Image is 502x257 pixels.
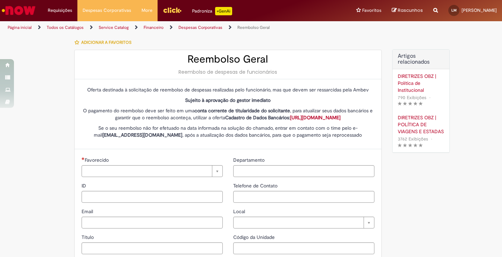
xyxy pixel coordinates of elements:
[163,5,182,15] img: click_logo_yellow_360x200.png
[451,8,457,13] span: LM
[83,7,131,14] span: Despesas Corporativas
[82,157,85,160] span: Necessários
[398,95,426,101] span: 790 Exibições
[233,165,374,177] input: Departamento
[178,25,222,30] a: Despesas Corporativas
[144,25,163,30] a: Financeiro
[195,107,290,114] strong: conta corrente de titularidade do solicitante
[82,183,88,189] span: ID
[82,242,223,254] input: Título
[82,165,223,177] a: Limpar campo Favorecido
[233,242,374,254] input: Código da Unidade
[1,3,37,17] img: ServiceNow
[362,7,381,14] span: Favoritos
[48,7,72,14] span: Requisições
[102,132,182,138] strong: [EMAIL_ADDRESS][DOMAIN_NAME]
[233,157,266,163] span: Departamento
[233,191,374,203] input: Telefone de Contato
[82,69,374,75] div: Reembolso de despesas de funcionários
[82,208,94,215] span: Email
[398,136,428,142] span: 3762 Exibições
[233,208,246,215] span: Local
[99,25,129,30] a: Service Catalog
[290,114,341,121] a: [URL][DOMAIN_NAME]
[82,54,374,65] h2: Reembolso Geral
[462,7,497,13] span: [PERSON_NAME]
[185,97,271,103] strong: Sujeito à aprovação do gestor imediato
[233,234,276,240] span: Código da Unidade
[82,107,374,121] p: O pagamento do reembolso deve ser feito em uma , para atualizar seus dados bancários e garantir q...
[81,40,131,45] span: Adicionar a Favoritos
[82,125,374,138] p: Se o seu reembolso não for efetuado na data informada na solução do chamado, entrar em contato co...
[429,134,434,144] span: •
[8,25,32,30] a: Página inicial
[215,7,232,15] p: +GenAi
[398,53,444,65] h3: Artigos relacionados
[82,217,223,228] input: Email
[398,114,444,135] a: DIRETRIZES OBZ | POLÍTICA DE VIAGENS E ESTADAS
[233,183,279,189] span: Telefone de Contato
[82,86,374,93] p: Oferta destinada à solicitação de reembolso de despesas realizadas pelo funcionário, mas que deve...
[398,73,444,94] a: DIRETRIZES OBZ | Política de Institucional
[82,191,223,203] input: ID
[392,7,423,14] a: Rascunhos
[428,93,432,102] span: •
[142,7,152,14] span: More
[85,157,110,163] span: Necessários - Favorecido
[237,25,270,30] a: Reembolso Geral
[225,114,341,121] strong: Cadastro de Dados Bancários:
[233,217,374,228] a: Limpar campo Local
[192,7,232,15] div: Padroniza
[82,234,95,240] span: Título
[5,21,329,34] ul: Trilhas de página
[74,35,135,50] button: Adicionar a Favoritos
[47,25,84,30] a: Todos os Catálogos
[398,7,423,14] span: Rascunhos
